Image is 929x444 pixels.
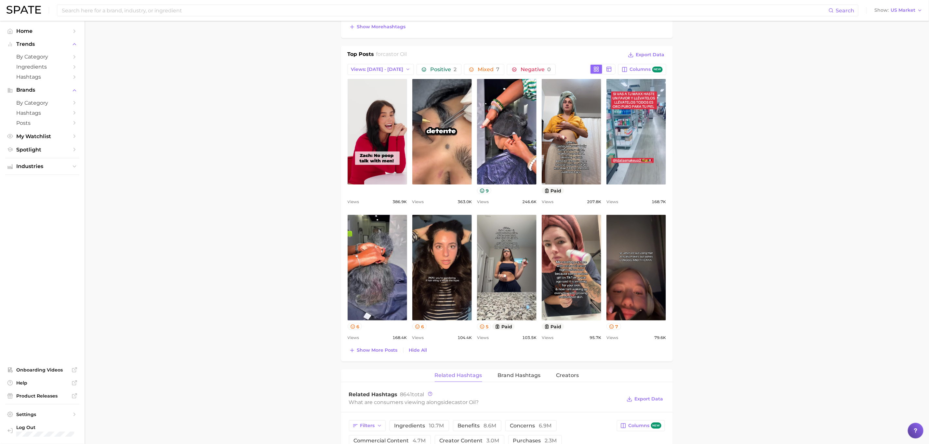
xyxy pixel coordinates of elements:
span: Related Hashtags [435,372,482,378]
span: Log Out [16,424,100,430]
a: Onboarding Videos [5,365,79,375]
span: 0 [547,66,551,72]
span: Related Hashtags [349,391,398,398]
span: Show more posts [357,347,398,353]
span: 8641 [400,391,412,398]
button: Brands [5,85,79,95]
span: Views [477,334,489,342]
span: new [652,67,663,73]
span: Views [542,198,553,206]
span: 103.5k [522,334,537,342]
a: Hashtags [5,108,79,118]
span: Spotlight [16,147,68,153]
span: Views [412,334,424,342]
span: Creators [556,372,579,378]
button: ShowUS Market [873,6,924,15]
button: paid [542,187,564,194]
span: 246.6k [522,198,537,206]
span: Columns [630,67,662,73]
input: Search here for a brand, industry, or ingredient [61,5,829,16]
span: 168.7k [652,198,666,206]
span: Show more hashtags [357,24,406,30]
span: creator content [440,438,499,443]
span: total [400,391,424,398]
a: Posts [5,118,79,128]
span: 386.9k [393,198,407,206]
span: Onboarding Videos [16,367,68,373]
button: Trends [5,39,79,49]
button: Filters [349,420,386,431]
button: 5 [477,323,491,330]
span: Hashtags [16,74,68,80]
span: 2.3m [545,437,557,444]
button: 9 [477,187,492,194]
span: Views [348,198,359,206]
span: castor oil [383,51,407,57]
a: My Watchlist [5,131,79,141]
button: Show more posts [348,346,399,355]
a: Product Releases [5,391,79,401]
a: by Category [5,52,79,62]
span: Mixed [478,67,499,72]
span: 168.4k [393,334,407,342]
h2: for [376,50,407,60]
span: Brand Hashtags [498,372,541,378]
span: 8.6m [484,423,497,429]
a: Ingredients [5,62,79,72]
span: Posts [16,120,68,126]
span: Hashtags [16,110,68,116]
button: Views: [DATE] - [DATE] [348,64,414,75]
button: Industries [5,162,79,171]
span: Views [606,334,618,342]
span: US Market [891,8,915,12]
span: Brands [16,87,68,93]
button: paid [492,323,515,330]
span: 79.6k [654,334,666,342]
span: 10.7m [429,423,444,429]
span: 3.0m [487,437,499,444]
span: concerns [510,423,552,428]
button: 6 [412,323,427,330]
span: Home [16,28,68,34]
span: Search [836,7,854,14]
button: 7 [606,323,621,330]
span: Views [412,198,424,206]
span: 363.0k [458,198,472,206]
span: Hide All [409,347,427,353]
span: Settings [16,411,68,417]
a: Home [5,26,79,36]
span: Trends [16,41,68,47]
span: Columns [628,423,661,429]
span: Negative [521,67,551,72]
span: Show [874,8,889,12]
span: purchases [513,438,557,443]
button: paid [542,323,564,330]
span: benefits [458,423,497,428]
span: 207.8k [587,198,601,206]
span: Help [16,380,68,386]
button: Hide All [407,346,429,355]
span: Filters [360,423,375,428]
span: Views: [DATE] - [DATE] [351,67,404,72]
span: castor oil [452,399,476,405]
span: 2 [454,66,457,72]
span: Export Data [635,396,663,402]
span: 104.4k [458,334,472,342]
a: by Category [5,98,79,108]
span: Ingredients [16,64,68,70]
a: Settings [5,410,79,419]
button: 6 [348,323,362,330]
a: Help [5,378,79,388]
h1: Top Posts [348,50,374,60]
button: Columnsnew [617,420,665,431]
span: Views [477,198,489,206]
span: ingredients [394,423,444,428]
button: Show morehashtags [348,22,407,32]
span: Industries [16,163,68,169]
button: Columnsnew [618,64,666,75]
span: 95.7k [590,334,601,342]
span: by Category [16,54,68,60]
span: 6.9m [539,423,552,429]
span: 7 [496,66,499,72]
span: Product Releases [16,393,68,399]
